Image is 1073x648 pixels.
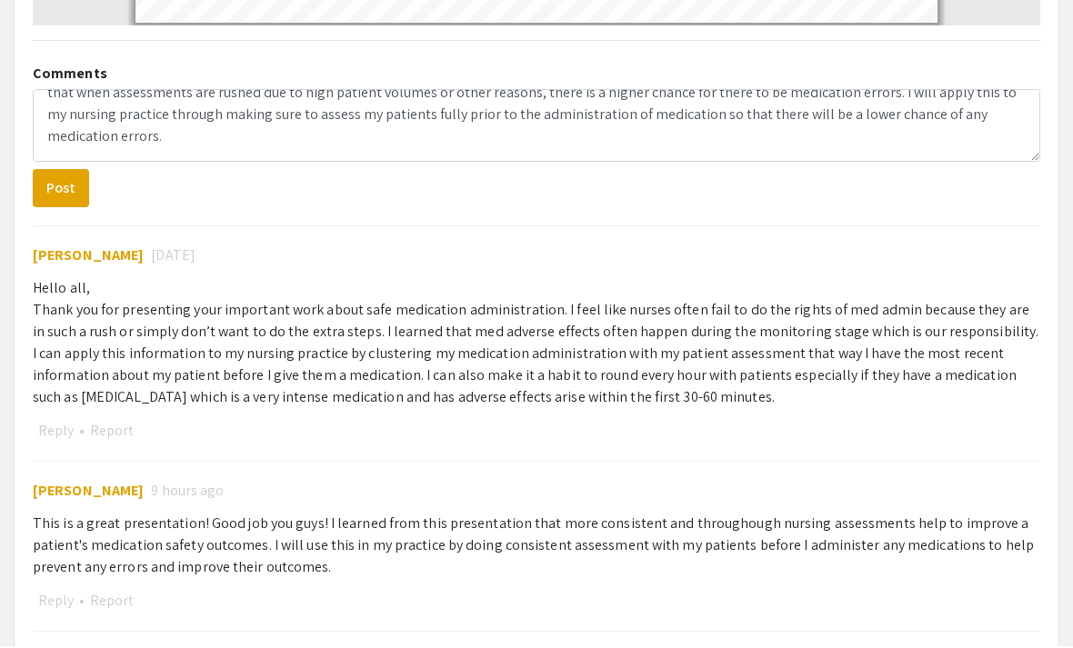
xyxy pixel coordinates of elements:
[33,422,1040,445] div: •
[85,592,139,615] button: Report
[33,592,1040,615] div: •
[33,172,89,210] button: Post
[33,422,79,445] button: Reply
[33,248,144,267] span: [PERSON_NAME]
[33,484,144,503] span: [PERSON_NAME]
[85,422,139,445] button: Report
[33,67,1040,85] h2: Comments
[14,566,77,634] iframe: Chat
[33,515,1040,581] div: This is a great presentation! Good job you guys! I learned from this presentation that more consi...
[151,483,224,504] span: 9 hours ago
[151,247,196,269] span: [DATE]
[33,280,1040,411] div: Hello all, Thank you for presenting your important work about safe medication administration. I f...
